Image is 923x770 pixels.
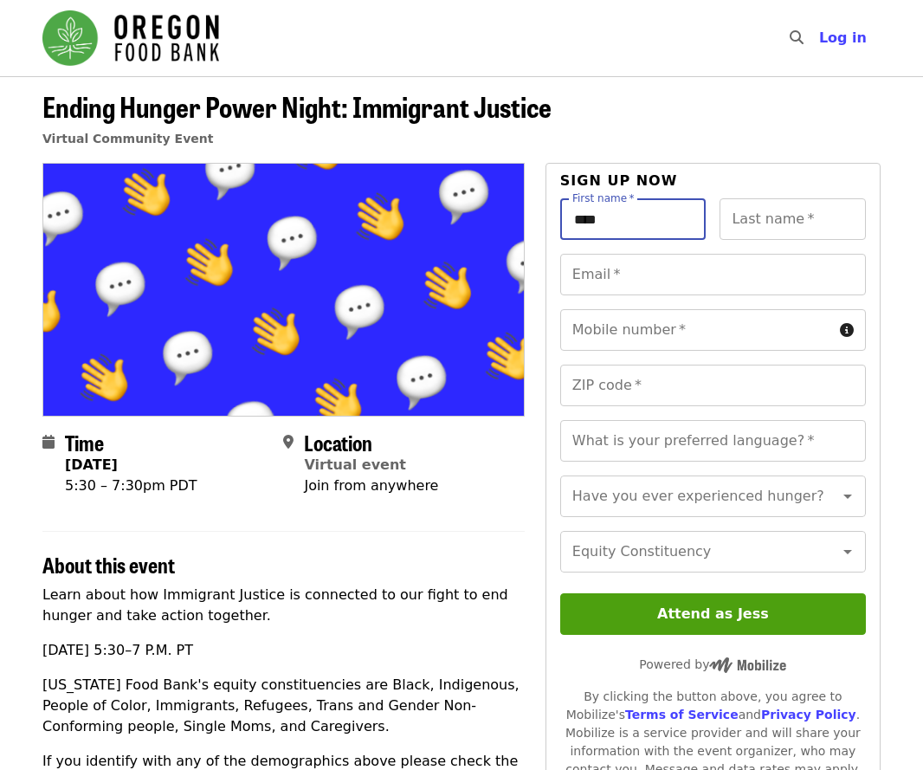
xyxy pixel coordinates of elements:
button: Log in [805,21,881,55]
a: Virtual Community Event [42,132,213,146]
button: Attend as Jess [560,593,866,635]
i: circle-info icon [840,322,854,339]
span: Location [304,427,372,457]
span: About this event [42,549,175,579]
button: Open [836,540,860,564]
input: Search [814,17,828,59]
input: Mobile number [560,309,833,351]
img: Ending Hunger Power Night: Immigrant Justice organized by Oregon Food Bank [43,164,524,415]
p: [DATE] 5:30–7 P.M. PT [42,640,525,661]
input: Email [560,254,866,295]
a: Privacy Policy [761,708,856,721]
img: Oregon Food Bank - Home [42,10,219,66]
i: calendar icon [42,434,55,450]
span: Powered by [639,657,786,671]
span: Ending Hunger Power Night: Immigrant Justice [42,86,552,126]
p: Learn about how Immigrant Justice is connected to our fight to end hunger and take action together. [42,585,525,626]
span: Join from anywhere [304,477,438,494]
strong: [DATE] [65,456,118,473]
input: What is your preferred language? [560,420,866,462]
input: First name [560,198,707,240]
i: search icon [790,29,804,46]
span: Sign up now [560,172,678,189]
span: Log in [819,29,867,46]
a: Terms of Service [625,708,739,721]
img: Powered by Mobilize [709,657,786,673]
div: 5:30 – 7:30pm PDT [65,476,197,496]
button: Open [836,484,860,508]
span: Time [65,427,104,457]
input: Last name [720,198,866,240]
a: Virtual event [304,456,406,473]
label: First name [572,193,635,204]
i: map-marker-alt icon [283,434,294,450]
p: [US_STATE] Food Bank's equity constituencies are Black, Indigenous, People of Color, Immigrants, ... [42,675,525,737]
input: ZIP code [560,365,866,406]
